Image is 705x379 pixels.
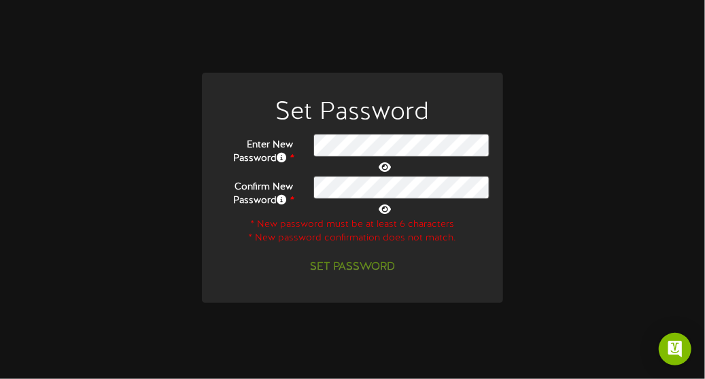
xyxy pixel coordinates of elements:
[302,255,403,279] button: Set Password
[205,134,303,166] label: Enter New Password
[249,233,457,243] span: * New password confirmation does not match.
[659,333,691,365] div: Open Intercom Messenger
[205,176,303,208] label: Confirm New Password
[205,100,500,127] h1: Set Password
[251,219,455,230] span: * New password must be at least 6 characters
